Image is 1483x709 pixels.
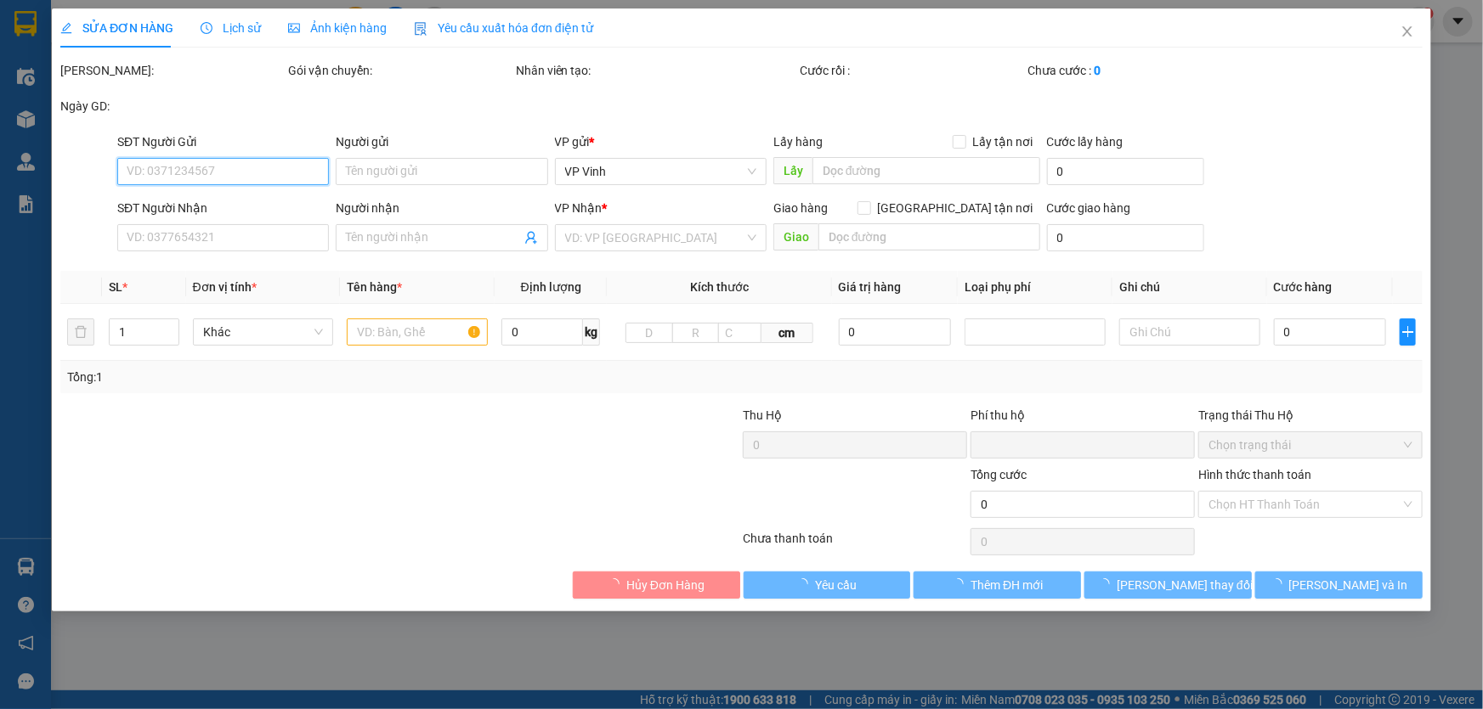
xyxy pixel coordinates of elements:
span: loading [952,578,971,590]
div: Chưa thanh toán [742,529,970,559]
div: VP gửi [555,132,767,151]
input: D [625,323,673,343]
div: Tổng: 1 [67,368,573,386]
input: C [718,323,761,343]
span: Ảnh kiện hàng [288,21,387,35]
span: Cước hàng [1274,280,1333,294]
span: VP Vinh [565,159,756,184]
span: clock-circle [201,22,212,34]
button: [PERSON_NAME] và In [1255,571,1423,599]
strong: PHIẾU GỬI HÀNG [65,124,151,160]
div: Cước rồi : [800,61,1024,80]
span: kg [583,318,600,346]
span: Lấy tận nơi [966,132,1040,151]
input: Dọc đường [818,223,1040,250]
span: Chọn trạng thái [1208,432,1412,458]
div: SĐT Người Nhận [117,199,329,217]
button: [PERSON_NAME] thay đổi [1084,571,1252,599]
input: R [672,323,720,343]
span: Giá trị hàng [839,280,902,294]
div: [PERSON_NAME]: [60,61,285,80]
span: Yêu cầu xuất hóa đơn điện tử [414,21,593,35]
div: Trạng thái Thu Hộ [1198,406,1423,425]
button: plus [1400,318,1416,346]
span: Hủy Đơn Hàng [626,576,705,594]
span: Thu Hộ [743,408,782,422]
span: 24 [PERSON_NAME] - Vinh - [GEOGRAPHIC_DATA] [41,57,165,101]
span: loading [796,578,815,590]
button: Thêm ĐH mới [914,571,1081,599]
strong: HÃNG XE HẢI HOÀNG GIA [54,17,161,53]
b: 0 [1094,64,1101,77]
span: loading [608,578,626,590]
span: close [1401,25,1414,38]
input: Dọc đường [812,157,1040,184]
span: [GEOGRAPHIC_DATA] tận nơi [871,199,1040,217]
input: Cước giao hàng [1047,224,1204,251]
span: Thêm ĐH mới [971,576,1043,594]
img: logo [9,70,38,155]
label: Cước lấy hàng [1047,135,1124,149]
span: SL [109,280,122,294]
label: Hình thức thanh toán [1198,468,1311,481]
button: Close [1384,8,1431,56]
div: SĐT Người Gửi [117,132,329,151]
span: picture [288,22,300,34]
span: Khác [203,319,324,345]
span: Đơn vị tính [193,280,257,294]
img: icon [414,22,427,36]
button: Yêu cầu [744,571,911,599]
div: Người nhận [336,199,547,217]
span: edit [60,22,72,34]
span: Lịch sử [201,21,261,35]
div: Phí thu hộ [971,406,1195,431]
span: Yêu cầu [815,576,857,594]
span: loading [1271,578,1289,590]
span: loading [1098,578,1117,590]
span: plus [1401,325,1415,339]
input: VD: Bàn, Ghế [347,318,488,346]
th: Loại phụ phí [958,271,1112,304]
span: Kích thước [690,280,749,294]
span: cm [761,323,813,343]
button: delete [67,318,94,346]
span: [PERSON_NAME] và In [1289,576,1408,594]
label: Cước giao hàng [1047,201,1131,215]
div: Chưa cước : [1027,61,1252,80]
div: Ngày GD: [60,97,285,115]
span: Lấy [773,157,812,184]
span: Tổng cước [971,468,1027,481]
th: Ghi chú [1112,271,1267,304]
div: Gói vận chuyển: [288,61,512,80]
span: user-add [524,231,538,245]
input: Ghi Chú [1119,318,1260,346]
span: Giao hàng [773,201,828,215]
span: Định lượng [521,280,581,294]
span: SỬA ĐƠN HÀNG [60,21,173,35]
div: Nhân viên tạo: [516,61,797,80]
input: Cước lấy hàng [1047,158,1204,185]
div: Người gửi [336,132,547,151]
span: [PERSON_NAME] thay đổi [1117,576,1253,594]
span: Giao [773,223,818,250]
span: Lấy hàng [773,135,823,149]
span: Tên hàng [347,280,402,294]
button: Hủy Đơn Hàng [573,571,740,599]
span: VP Nhận [555,201,603,215]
